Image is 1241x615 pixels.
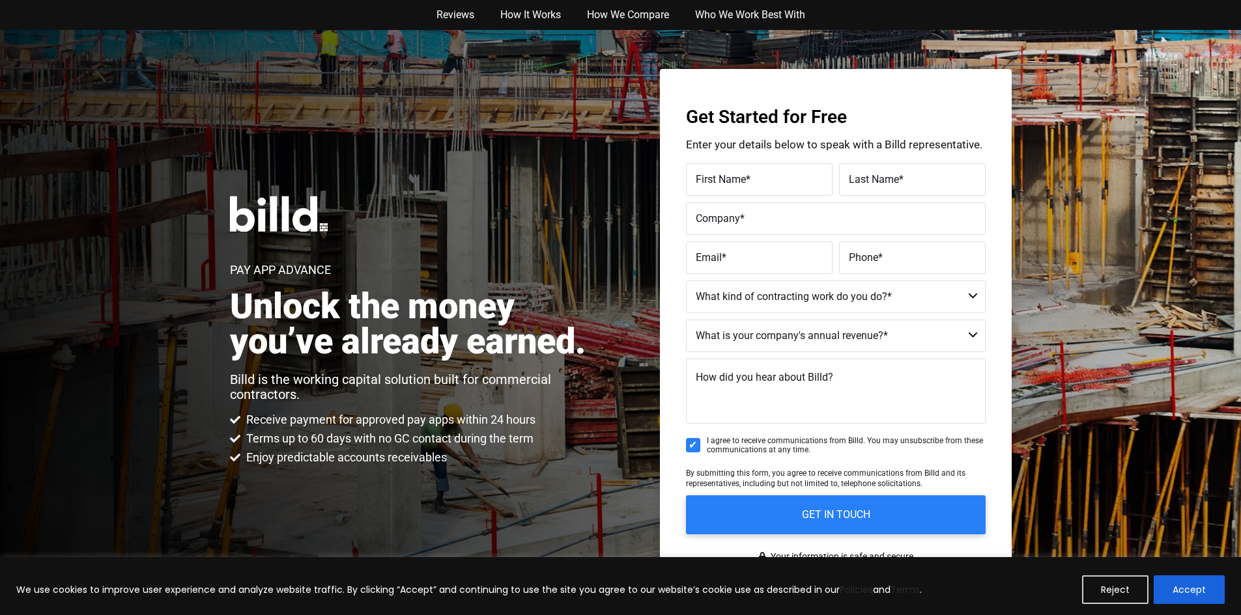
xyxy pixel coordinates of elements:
[686,495,986,534] input: GET IN TOUCH
[767,547,913,566] span: Your information is safe and secure
[891,583,920,596] a: Terms
[686,139,986,150] p: Enter your details below to speak with a Billd representative.
[707,436,986,455] span: I agree to receive communications from Billd. You may unsubscribe from these communications at an...
[686,469,965,488] span: By submitting this form, you agree to receive communications from Billd and its representatives, ...
[696,173,746,185] span: First Name
[849,251,878,264] span: Phone
[1082,575,1148,604] button: Reject
[230,289,599,359] h2: Unlock the money you’ve already earned.
[16,582,922,597] p: We use cookies to improve user experience and analyze website traffic. By clicking “Accept” and c...
[230,372,599,402] p: Billd is the working capital solution built for commercial contractors.
[230,264,331,276] h1: Pay App Advance
[243,412,535,428] span: Receive payment for approved pay apps within 24 hours
[686,108,986,126] h3: Get Started for Free
[849,173,899,185] span: Last Name
[243,450,447,465] span: Enjoy predictable accounts receivables
[696,212,740,225] span: Company
[696,251,722,264] span: Email
[686,438,700,452] input: I agree to receive communications from Billd. You may unsubscribe from these communications at an...
[1154,575,1225,604] button: Accept
[840,583,873,596] a: Policies
[243,431,534,446] span: Terms up to 60 days with no GC contact during the term
[696,371,833,383] span: How did you hear about Billd?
